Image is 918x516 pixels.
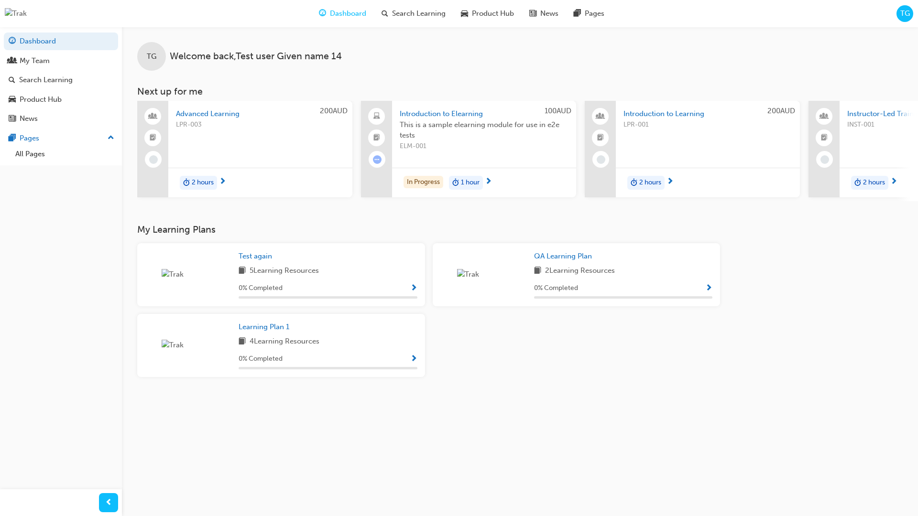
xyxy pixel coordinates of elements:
button: TG [896,5,913,22]
span: next-icon [890,178,897,186]
span: duration-icon [631,177,637,189]
span: duration-icon [854,177,861,189]
span: booktick-icon [821,132,828,144]
a: QA Learning Plan [534,251,596,262]
a: pages-iconPages [566,4,612,23]
span: 200AUD [320,107,348,115]
img: Trak [162,269,214,280]
a: news-iconNews [522,4,566,23]
span: Show Progress [410,284,417,293]
div: News [20,113,38,124]
a: 200AUDAdvanced LearningLPR-003duration-icon2 hours [137,101,352,197]
span: car-icon [9,96,16,104]
div: In Progress [404,176,443,189]
span: Show Progress [410,355,417,364]
span: book-icon [239,336,246,348]
span: TG [900,8,910,19]
span: people-icon [9,57,16,65]
span: 4 Learning Resources [250,336,319,348]
img: Trak [162,340,214,351]
button: Pages [4,129,118,147]
span: next-icon [485,178,492,186]
div: Product Hub [20,94,62,105]
span: 200AUD [767,107,795,115]
span: news-icon [529,8,536,20]
span: laptop-icon [373,110,380,123]
a: My Team [4,52,118,70]
span: News [540,8,558,19]
button: Show Progress [410,353,417,365]
span: Pages [585,8,604,19]
a: search-iconSearch Learning [374,4,453,23]
span: pages-icon [9,134,16,143]
span: search-icon [382,8,388,20]
a: Learning Plan 1 [239,322,293,333]
a: All Pages [11,147,118,161]
h3: Next up for me [122,86,918,97]
button: Show Progress [410,282,417,294]
span: Advanced Learning [176,108,345,119]
a: car-iconProduct Hub [453,4,522,23]
span: LPR-003 [176,119,345,130]
span: car-icon [461,8,468,20]
span: Introduction to Elearning [400,108,568,119]
span: booktick-icon [373,132,380,144]
span: 2 Learning Resources [545,265,615,277]
span: 2 hours [639,177,661,188]
span: Introduction to Learning [623,108,792,119]
span: 0 % Completed [239,283,283,294]
a: 100AUDIntroduction to ElearningThis is a sample elearning module for use in e2e testsELM-001In Pr... [361,101,576,197]
span: 5 Learning Resources [250,265,319,277]
a: 200AUDIntroduction to LearningLPR-001duration-icon2 hours [585,101,800,197]
span: search-icon [9,76,15,85]
span: Product Hub [472,8,514,19]
a: News [4,110,118,128]
span: 2 hours [863,177,885,188]
button: DashboardMy TeamSearch LearningProduct HubNews [4,31,118,129]
h3: My Learning Plans [137,224,720,235]
span: booktick-icon [150,132,156,144]
span: 0 % Completed [534,283,578,294]
a: Dashboard [4,32,118,50]
button: Show Progress [705,282,712,294]
span: guage-icon [319,8,326,20]
span: Test again [239,252,272,260]
a: Test again [239,251,276,262]
span: Welcome back , Test user Given name 14 [170,51,342,62]
span: book-icon [239,265,246,277]
span: LPR-001 [623,119,792,130]
span: learningRecordVerb_ATTEMPT-icon [373,155,382,164]
span: ELM-001 [400,141,568,152]
span: learningRecordVerb_NONE-icon [597,155,605,164]
span: duration-icon [183,177,190,189]
div: Search Learning [19,75,73,86]
span: 1 hour [461,177,480,188]
span: booktick-icon [597,132,604,144]
span: QA Learning Plan [534,252,592,260]
div: My Team [20,55,50,66]
span: Learning Plan 1 [239,322,289,331]
span: people-icon [150,110,156,123]
a: guage-iconDashboard [311,4,374,23]
span: This is a sample elearning module for use in e2e tests [400,119,568,141]
span: 100AUD [545,107,571,115]
span: news-icon [9,115,16,123]
span: Search Learning [392,8,446,19]
div: Pages [20,133,39,144]
span: up-icon [108,132,114,144]
span: 2 hours [192,177,214,188]
span: duration-icon [452,177,459,189]
img: Trak [457,269,510,280]
span: Show Progress [705,284,712,293]
span: TG [147,51,156,62]
span: people-icon [597,110,604,123]
span: people-icon [821,110,828,123]
span: pages-icon [574,8,581,20]
img: Trak [5,8,27,19]
span: guage-icon [9,37,16,46]
span: prev-icon [105,497,112,509]
span: Dashboard [330,8,366,19]
a: Search Learning [4,71,118,89]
